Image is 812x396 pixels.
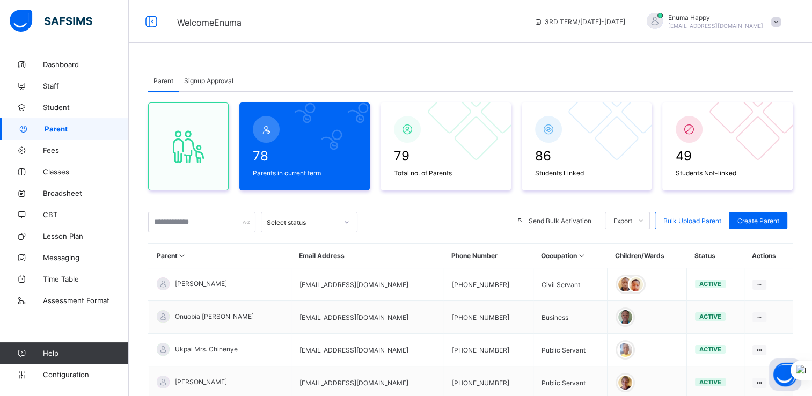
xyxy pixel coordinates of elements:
[43,82,129,90] span: Staff
[291,244,443,268] th: Email Address
[43,189,129,197] span: Broadsheet
[149,244,291,268] th: Parent
[686,244,744,268] th: Status
[175,280,227,288] span: [PERSON_NAME]
[153,77,173,85] span: Parent
[177,17,242,28] span: Welcome Enuma
[676,148,779,164] span: 49
[577,252,586,260] i: Sort in Ascending Order
[291,268,443,301] td: [EMAIL_ADDRESS][DOMAIN_NAME]
[699,280,721,288] span: active
[443,301,533,334] td: [PHONE_NUMBER]
[253,169,356,177] span: Parents in current term
[394,148,498,164] span: 79
[43,146,129,155] span: Fees
[636,13,786,31] div: EnumaHappy
[394,169,498,177] span: Total no. of Parents
[613,217,632,225] span: Export
[699,346,721,353] span: active
[43,167,129,176] span: Classes
[699,313,721,320] span: active
[535,169,639,177] span: Students Linked
[43,296,129,305] span: Assessment Format
[533,268,607,301] td: Civil Servant
[43,60,129,69] span: Dashboard
[253,148,356,164] span: 78
[267,218,338,226] div: Select status
[43,210,129,219] span: CBT
[533,301,607,334] td: Business
[668,23,763,29] span: [EMAIL_ADDRESS][DOMAIN_NAME]
[43,103,129,112] span: Student
[184,77,233,85] span: Signup Approval
[10,10,92,32] img: safsims
[443,334,533,366] td: [PHONE_NUMBER]
[43,349,128,357] span: Help
[744,244,793,268] th: Actions
[443,268,533,301] td: [PHONE_NUMBER]
[699,378,721,386] span: active
[443,244,533,268] th: Phone Number
[43,232,129,240] span: Lesson Plan
[43,370,128,379] span: Configuration
[533,334,607,366] td: Public Servant
[737,217,779,225] span: Create Parent
[663,217,721,225] span: Bulk Upload Parent
[45,124,129,133] span: Parent
[291,334,443,366] td: [EMAIL_ADDRESS][DOMAIN_NAME]
[676,169,779,177] span: Students Not-linked
[769,358,801,391] button: Open asap
[43,275,129,283] span: Time Table
[668,13,763,21] span: Enuma Happy
[291,301,443,334] td: [EMAIL_ADDRESS][DOMAIN_NAME]
[175,378,227,386] span: [PERSON_NAME]
[529,217,591,225] span: Send Bulk Activation
[535,148,639,164] span: 86
[178,252,187,260] i: Sort in Ascending Order
[534,18,625,26] span: session/term information
[43,253,129,262] span: Messaging
[175,345,238,353] span: Ukpai Mrs. Chinenye
[533,244,607,268] th: Occupation
[175,312,254,320] span: Onuobia [PERSON_NAME]
[607,244,686,268] th: Children/Wards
